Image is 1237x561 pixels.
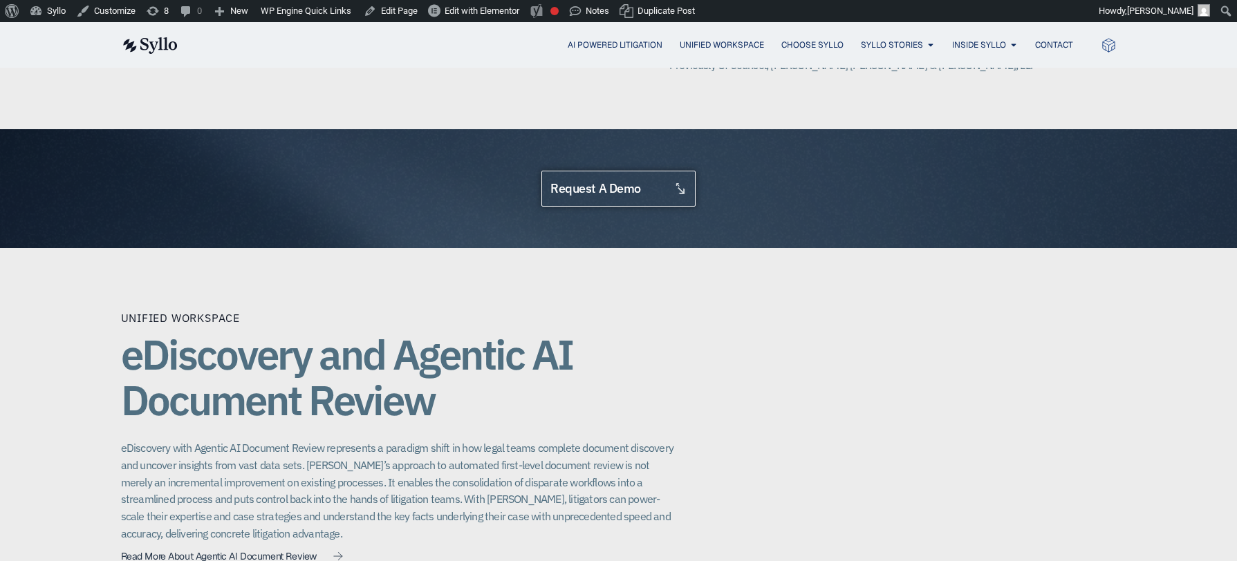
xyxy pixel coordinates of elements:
[121,551,317,561] span: Read More About Agentic AI Document Review
[781,39,844,51] a: Choose Syllo
[205,39,1073,52] nav: Menu
[541,171,695,207] a: request a demo
[568,39,662,51] a: AI Powered Litigation
[445,6,519,16] span: Edit with Elementor
[550,182,640,196] span: request a demo
[1127,6,1193,16] span: [PERSON_NAME]
[861,39,923,51] a: Syllo Stories
[680,39,764,51] a: Unified Workspace
[205,39,1073,52] div: Menu Toggle
[121,37,178,54] img: syllo
[121,439,674,542] p: eDiscovery with Agentic AI Document Review represents a paradigm shift in how legal teams complet...
[1035,39,1073,51] a: Contact
[550,7,559,15] div: Focus keyphrase not set
[952,39,1006,51] a: Inside Syllo
[121,310,241,326] div: Unified Workspace
[121,332,674,423] h1: eDiscovery and Agentic AI Document Review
